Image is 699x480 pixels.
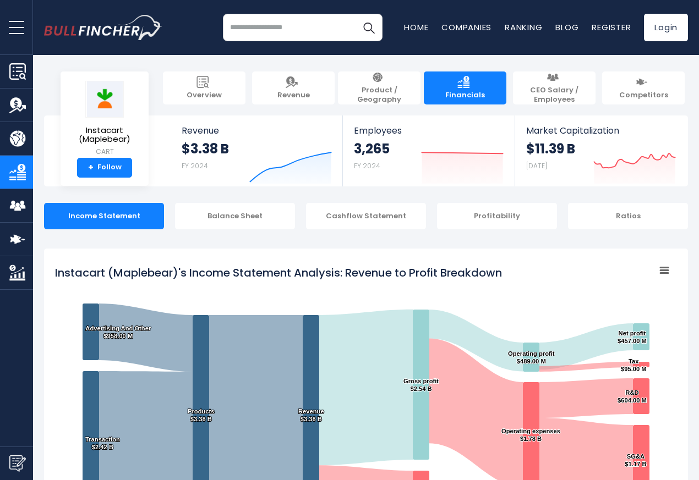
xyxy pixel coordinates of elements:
a: Register [592,21,631,33]
div: Balance Sheet [175,203,295,229]
a: Login [644,14,688,41]
strong: $3.38 B [182,140,229,157]
a: Go to homepage [44,15,162,40]
a: Companies [441,21,492,33]
text: Products $3.38 B [188,408,215,422]
text: Operating profit $489.00 M [508,350,555,365]
text: R&D $604.00 M [618,389,647,404]
div: Profitability [437,203,557,229]
strong: 3,265 [354,140,390,157]
a: Overview [163,71,245,104]
small: FY 2024 [182,161,208,170]
span: Competitors [619,91,668,100]
text: Advertising And Other $958.00 M [85,325,151,339]
a: Product / Geography [338,71,421,104]
a: CEO Salary / Employees [513,71,596,104]
span: Revenue [182,125,332,136]
span: Overview [187,91,222,100]
a: Revenue $3.38 B FY 2024 [171,115,343,186]
text: Tax $95.00 M [621,358,647,372]
text: Revenue $3.38 B [298,408,324,422]
a: Competitors [602,71,685,104]
strong: + [88,163,94,173]
text: Transaction $2.42 B [85,436,120,450]
strong: $11.39 B [526,140,575,157]
span: CEO Salary / Employees [518,86,590,104]
small: FY 2024 [354,161,380,170]
span: Market Capitalization [526,125,676,136]
a: Home [404,21,428,33]
a: Employees 3,265 FY 2024 [343,115,514,186]
span: Employees [354,125,503,136]
span: Revenue [277,91,310,100]
a: Instacart (Maplebear) CART [69,80,140,158]
img: bullfincher logo [44,15,162,40]
a: Financials [424,71,506,104]
small: CART [69,147,140,157]
a: Blog [555,21,578,33]
a: Market Capitalization $11.39 B [DATE] [515,115,687,186]
a: Revenue [252,71,335,104]
tspan: Instacart (Maplebear)'s Income Statement Analysis: Revenue to Profit Breakdown [55,265,502,280]
div: Ratios [568,203,688,229]
a: +Follow [77,158,132,178]
text: Gross profit $2.54 B [403,378,439,392]
button: Search [355,14,383,41]
a: Ranking [505,21,542,33]
span: Product / Geography [343,86,415,104]
text: Operating expenses $1.78 B [501,428,560,442]
span: Instacart (Maplebear) [69,126,140,144]
text: SG&A $1.17 B [625,453,646,467]
div: Income Statement [44,203,164,229]
small: [DATE] [526,161,547,170]
text: Net profit $457.00 M [618,330,647,344]
span: Financials [445,91,485,100]
div: Cashflow Statement [306,203,426,229]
